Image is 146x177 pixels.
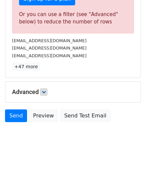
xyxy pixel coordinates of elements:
a: Send [5,109,27,122]
a: +47 more [12,63,40,71]
small: [EMAIL_ADDRESS][DOMAIN_NAME] [12,46,87,51]
small: [EMAIL_ADDRESS][DOMAIN_NAME] [12,38,87,43]
h5: Advanced [12,88,134,96]
small: [EMAIL_ADDRESS][DOMAIN_NAME] [12,53,87,58]
div: Or you can use a filter (see "Advanced" below) to reduce the number of rows [19,11,127,26]
a: Preview [29,109,58,122]
a: Send Test Email [60,109,111,122]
